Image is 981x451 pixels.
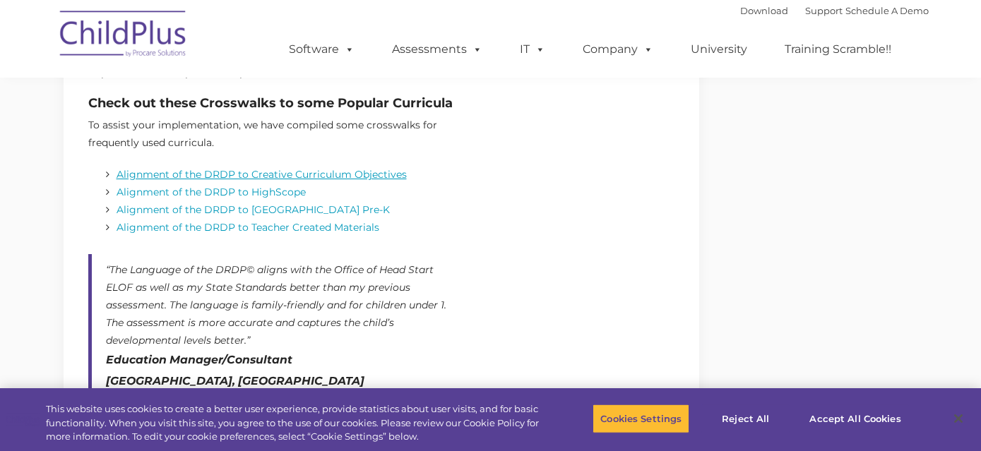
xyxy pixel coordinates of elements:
[88,95,453,111] strong: Check out these Crosswalks to some Popular Curricula
[88,116,466,152] p: To assist your implementation, we have compiled some crosswalks for frequently used curricula.
[117,186,196,198] a: Alignment of th
[677,35,761,64] a: University
[506,35,559,64] a: IT
[740,5,788,16] a: Download
[701,404,790,433] button: Reject All
[126,221,379,234] a: ignment of the DRDP to Teacher Created Materials
[117,221,126,234] a: Al
[845,5,929,16] a: Schedule A Demo
[106,349,452,392] cite: Education Manager/Consultant [GEOGRAPHIC_DATA], [GEOGRAPHIC_DATA]
[740,5,929,16] font: |
[593,404,689,433] button: Cookies Settings
[275,35,369,64] a: Software
[117,203,390,216] a: Alignment of the DRDP to [GEOGRAPHIC_DATA] Pre-K
[196,186,306,198] a: e DRDP to HighScope
[117,168,407,181] a: Alignment of the DRDP to Creative Curriculum Objectives
[378,35,497,64] a: Assessments
[771,35,905,64] a: Training Scramble!!
[46,402,540,444] div: This website uses cookies to create a better user experience, provide statistics about user visit...
[805,5,843,16] a: Support
[106,261,452,349] p: “The Language of the DRDP© aligns with the Office of Head Start ELOF as well as my State Standard...
[802,404,908,433] button: Accept All Cookies
[569,35,667,64] a: Company
[53,1,194,71] img: ChildPlus by Procare Solutions
[943,403,974,434] button: Close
